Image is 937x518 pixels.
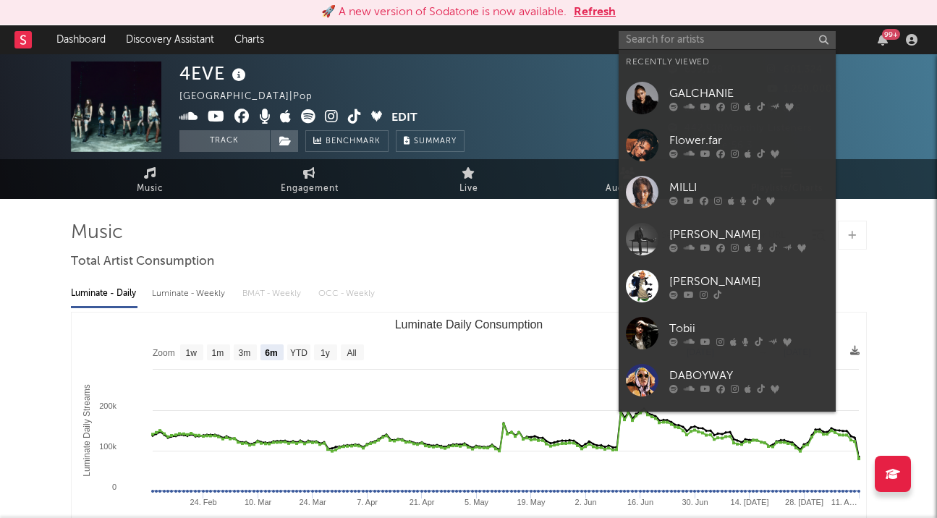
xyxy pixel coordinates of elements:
[179,61,250,85] div: 4EVE
[396,130,465,152] button: Summary
[882,29,900,40] div: 99 +
[619,31,836,49] input: Search for artists
[326,133,381,150] span: Benchmark
[394,318,543,331] text: Luminate Daily Consumption
[682,498,708,506] text: 30. Jun
[548,159,708,199] a: Audience
[71,159,230,199] a: Music
[244,498,271,506] text: 10. Mar
[389,159,548,199] a: Live
[391,109,417,127] button: Edit
[281,180,339,198] span: Engagement
[619,216,836,263] a: [PERSON_NAME]
[190,498,216,506] text: 24. Feb
[669,411,828,446] div: DEF JAM [GEOGRAPHIC_DATA]
[99,442,116,451] text: 100k
[669,367,828,384] div: DABOYWAY
[831,498,857,506] text: 11. A…
[619,404,836,462] a: DEF JAM [GEOGRAPHIC_DATA]
[619,263,836,310] a: [PERSON_NAME]
[305,130,389,152] a: Benchmark
[785,498,823,506] text: 28. [DATE]
[626,54,828,71] div: Recently Viewed
[414,137,457,145] span: Summary
[669,132,828,149] div: Flower.far
[185,348,197,358] text: 1w
[152,281,228,306] div: Luminate - Weekly
[153,348,175,358] text: Zoom
[669,273,828,290] div: [PERSON_NAME]
[619,122,836,169] a: Flower.far
[465,498,489,506] text: 5. May
[71,253,214,271] span: Total Artist Consumption
[347,348,356,358] text: All
[81,384,91,476] text: Luminate Daily Streams
[878,34,888,46] button: 99+
[459,180,478,198] span: Live
[99,402,116,410] text: 200k
[224,25,274,54] a: Charts
[230,159,389,199] a: Engagement
[669,85,828,102] div: GALCHANIE
[606,180,650,198] span: Audience
[289,348,307,358] text: YTD
[730,498,768,506] text: 14. [DATE]
[619,357,836,404] a: DABOYWAY
[321,348,330,358] text: 1y
[111,483,116,491] text: 0
[619,310,836,357] a: Tobii
[321,4,567,21] div: 🚀 A new version of Sodatone is now available.
[619,169,836,216] a: MILLI
[575,498,596,506] text: 2. Jun
[211,348,224,358] text: 1m
[669,226,828,243] div: [PERSON_NAME]
[627,498,653,506] text: 16. Jun
[299,498,326,506] text: 24. Mar
[116,25,224,54] a: Discovery Assistant
[71,281,137,306] div: Luminate - Daily
[574,4,616,21] button: Refresh
[265,348,277,358] text: 6m
[409,498,434,506] text: 21. Apr
[669,320,828,337] div: Tobii
[179,130,270,152] button: Track
[179,88,329,106] div: [GEOGRAPHIC_DATA] | Pop
[619,75,836,122] a: GALCHANIE
[517,498,546,506] text: 19. May
[669,179,828,196] div: MILLI
[46,25,116,54] a: Dashboard
[238,348,250,358] text: 3m
[357,498,378,506] text: 7. Apr
[137,180,164,198] span: Music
